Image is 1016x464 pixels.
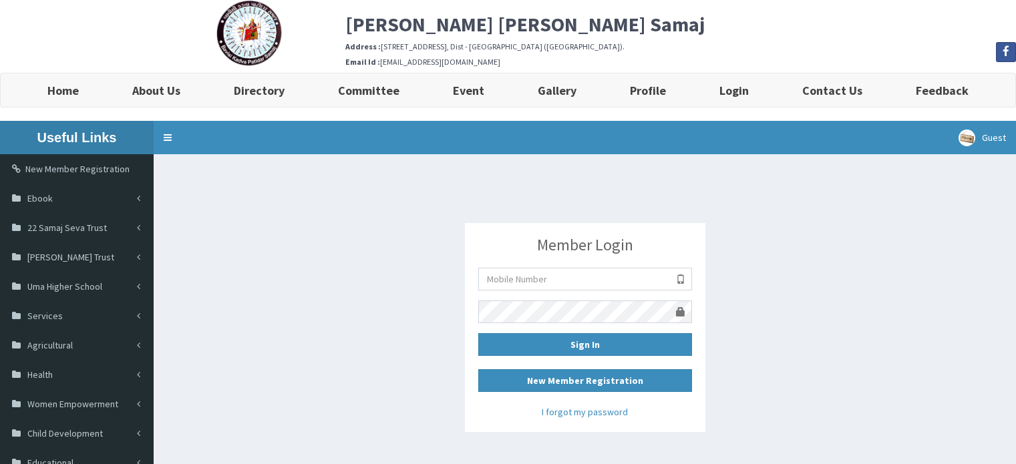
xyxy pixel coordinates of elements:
[478,333,692,356] button: Sign In
[106,73,207,107] a: About Us
[426,73,511,107] a: Event
[802,83,862,98] b: Contact Us
[949,121,1016,154] a: Guest
[719,83,749,98] b: Login
[21,73,106,107] a: Home
[478,268,692,290] input: Mobile Number
[47,83,79,98] b: Home
[982,132,1006,144] span: Guest
[693,73,776,107] a: Login
[27,310,63,322] span: Services
[234,83,285,98] b: Directory
[132,83,180,98] b: About Us
[207,73,311,107] a: Directory
[630,83,666,98] b: Profile
[338,83,399,98] b: Committee
[570,338,600,351] b: Sign In
[345,57,380,67] b: Email Id :
[345,41,381,51] b: Address :
[538,83,576,98] b: Gallery
[345,11,705,37] b: [PERSON_NAME] [PERSON_NAME] Samaj
[478,236,692,267] h3: Member Login
[345,42,1016,51] h6: [STREET_ADDRESS], Dist - [GEOGRAPHIC_DATA] ([GEOGRAPHIC_DATA]).
[542,406,628,418] a: I forgot my password
[27,222,107,234] span: 22 Samaj Seva Trust
[27,339,73,351] span: Agricultural
[27,427,103,439] span: Child Development
[27,280,102,292] span: Uma Higher School
[603,73,693,107] a: Profile
[345,57,1016,66] h6: [EMAIL_ADDRESS][DOMAIN_NAME]
[959,130,975,146] img: User Image
[511,73,603,107] a: Gallery
[27,192,53,204] span: Ebook
[37,130,117,145] b: Useful Links
[27,369,53,381] span: Health
[916,83,969,98] b: Feedback
[453,83,484,98] b: Event
[311,73,426,107] a: Committee
[27,398,118,410] span: Women Empowerment
[527,375,643,387] b: New Member Registration
[478,369,692,392] a: New Member Registration
[889,73,995,107] a: Feedback
[776,73,889,107] a: Contact Us
[27,251,114,263] span: [PERSON_NAME] Trust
